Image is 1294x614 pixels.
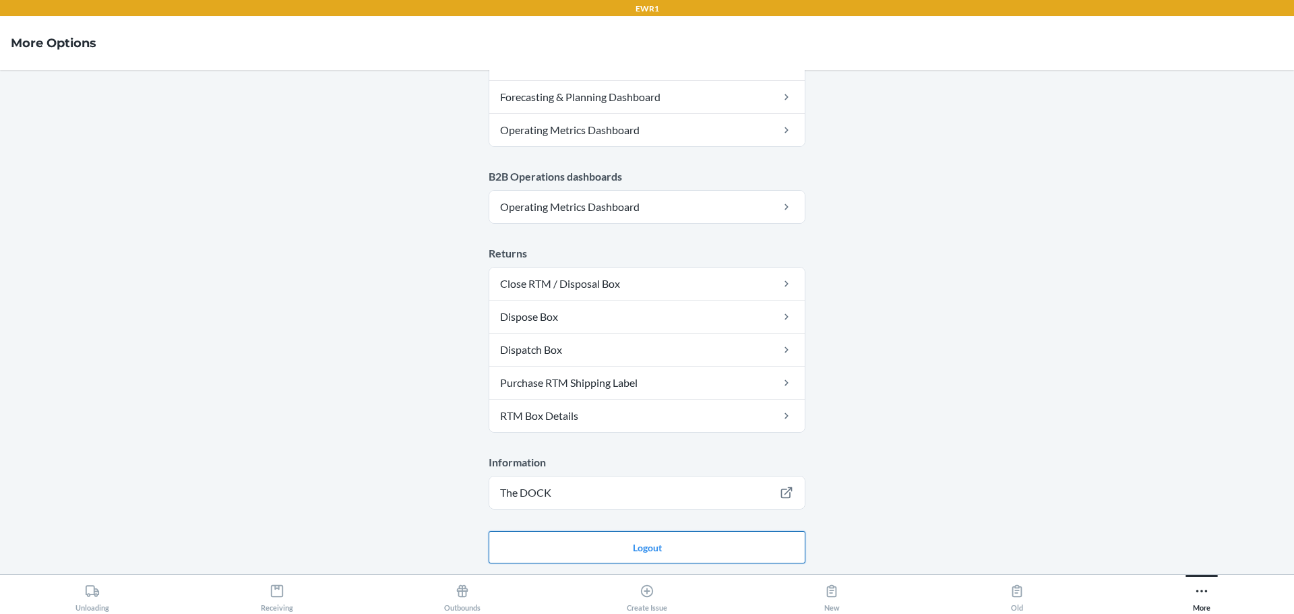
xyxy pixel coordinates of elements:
p: EWR1 [636,3,659,15]
a: The DOCK [489,477,805,509]
a: Operating Metrics Dashboard [489,114,805,146]
button: Old [924,575,1109,612]
a: Close RTM / Disposal Box [489,268,805,300]
div: Unloading [75,578,109,612]
button: Logout [489,531,805,563]
a: Dispatch Box [489,334,805,366]
button: Receiving [185,575,369,612]
p: B2B Operations dashboards [489,168,805,185]
button: More [1109,575,1294,612]
p: Information [489,454,805,470]
div: Create Issue [627,578,667,612]
div: More [1193,578,1210,612]
a: Purchase RTM Shipping Label [489,367,805,399]
div: Receiving [261,578,293,612]
div: Outbounds [444,578,481,612]
h4: More Options [11,34,96,52]
a: RTM Box Details [489,400,805,432]
button: Outbounds [370,575,555,612]
button: Create Issue [555,575,739,612]
div: Old [1010,578,1024,612]
a: Dispose Box [489,301,805,333]
button: New [739,575,924,612]
div: New [824,578,840,612]
a: Forecasting & Planning Dashboard [489,81,805,113]
a: Operating Metrics Dashboard [489,191,805,223]
p: Returns [489,245,805,262]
